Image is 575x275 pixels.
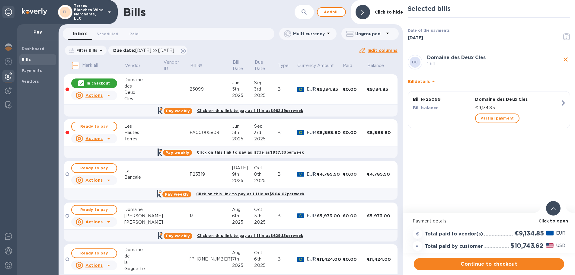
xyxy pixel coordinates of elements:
div: €0.00 [343,256,367,262]
p: Domaine des Deux Cles [475,96,560,102]
u: Actions [85,263,103,268]
p: EUR [307,171,317,177]
label: Date of the payments [408,29,449,33]
span: Add bill [322,8,340,16]
u: Actions [85,178,103,183]
img: USD [546,243,554,248]
span: Continue to checkout [419,261,559,268]
span: Paid [129,31,139,37]
div: €9,134.85 [367,86,393,92]
div: Hautes [124,130,163,136]
b: Pay weekly [166,234,190,238]
b: Pay weekly [165,192,189,197]
p: Payment details [413,218,565,224]
img: Logo [22,8,47,15]
div: 2025 [232,262,254,269]
h2: $10,743.62 [510,242,543,249]
div: FA00005808 [190,130,232,136]
div: La [124,168,163,174]
div: 5th [232,86,254,92]
b: DC [412,60,418,64]
p: USD [556,242,565,249]
div: 2025 [254,136,277,142]
b: Payments [22,68,42,73]
b: Dashboard [22,46,45,51]
div: = [413,241,422,251]
div: 9th [232,171,254,177]
p: Filter Bills [74,48,97,53]
span: [DATE] to [DATE] [135,48,174,53]
span: Vendor ID [164,59,189,72]
button: Ready to pay [71,163,117,173]
div: Cles [124,96,163,102]
div: €5,973.00 [317,213,343,219]
div: Bill [277,256,297,262]
p: Multi currency [293,31,325,37]
h2: Selected bills [408,5,570,12]
span: Amount [317,62,342,69]
span: Bill № [190,62,210,69]
div: 6th [232,213,254,219]
b: Vendors [22,79,39,84]
p: Pay [22,29,54,35]
p: Bill № 25099 [413,96,473,102]
p: Mark all [82,62,98,69]
div: Domaine [124,77,163,83]
div: 5th [232,130,254,136]
p: Paid [343,62,352,69]
div: Goguette [124,266,163,272]
div: Due date:[DATE] to [DATE] [108,46,187,55]
div: Les [124,123,163,130]
div: €8,898.80 [367,130,393,136]
img: Foreign exchange [5,58,12,65]
div: Deux [124,89,163,96]
span: Paid [343,62,360,69]
div: de [124,253,163,259]
b: TL [62,10,68,14]
p: Due Date [255,59,269,72]
p: EUR [307,86,317,92]
p: Bill № [190,62,203,69]
span: Inbox [73,30,87,38]
div: Aug [232,250,254,256]
span: Ready to pay [77,206,112,213]
div: €0.00 [343,171,367,177]
p: Due date : [113,47,177,53]
b: Bills [22,57,31,62]
div: 2025 [254,177,277,184]
h1: Bills [123,6,145,18]
div: Bill [277,213,297,219]
div: 3rd [254,130,277,136]
p: €9,134.85 [475,105,560,111]
div: €0.00 [343,86,367,92]
div: [PERSON_NAME] [124,213,163,219]
div: 13 [190,213,232,219]
p: In checkout [87,81,110,86]
div: €11,424.00 [317,256,343,262]
p: EUR [556,230,565,236]
div: €4,785.50 [317,171,343,177]
div: €11,424.00 [367,256,393,262]
div: 3rd [254,86,277,92]
div: Billdetails [408,72,570,91]
b: Click on this link to pay as little as $629.15 per week [197,233,303,238]
div: 2025 [254,92,277,99]
button: Ready to pay [71,248,117,258]
p: Type [278,62,289,69]
h3: Total paid by customer [425,244,483,249]
b: Pay weekly [165,150,189,155]
div: Terres [124,136,163,142]
button: Ready to pay [71,205,117,215]
span: Currency [298,62,316,69]
div: Oct [254,165,277,171]
span: Bill Date [233,59,254,72]
span: Due Date [255,59,277,72]
p: EUR [307,130,317,136]
div: des [124,83,163,89]
div: €0.00 [343,213,367,219]
div: Domaine [124,206,163,213]
div: €8,898.80 [317,130,343,136]
p: Vendor [125,62,140,69]
span: Partial payment [481,115,514,122]
b: Domaine des Deux Cles [427,55,486,60]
